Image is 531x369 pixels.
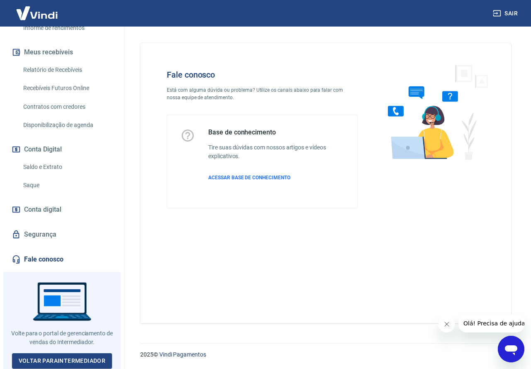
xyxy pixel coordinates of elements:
p: 2025 © [140,350,511,359]
h4: Fale conosco [167,70,358,80]
a: Segurança [10,225,114,244]
span: ACESSAR BASE DE CONHECIMENTO [208,175,290,181]
a: Contratos com credores [20,98,114,115]
span: Olá! Precisa de ajuda? [5,6,70,12]
a: Fale conosco [10,250,114,269]
a: ACESSAR BASE DE CONHECIMENTO [208,174,344,181]
iframe: Botão para abrir a janela de mensagens [498,336,524,362]
button: Meus recebíveis [10,43,114,61]
h6: Tire suas dúvidas com nossos artigos e vídeos explicativos. [208,143,344,161]
iframe: Mensagem da empresa [458,314,524,332]
a: Conta digital [10,200,114,219]
a: Recebíveis Futuros Online [20,80,114,97]
a: Saque [20,177,114,194]
img: Vindi [10,0,64,26]
iframe: Fechar mensagem [438,316,455,332]
a: Saldo e Extrato [20,159,114,176]
a: Disponibilização de agenda [20,117,114,134]
button: Conta Digital [10,140,114,159]
a: Relatório de Recebíveis [20,61,114,78]
p: Está com alguma dúvida ou problema? Utilize os canais abaixo para falar com nossa equipe de atend... [167,86,358,101]
a: Informe de rendimentos [20,20,114,37]
span: Conta digital [24,204,61,215]
button: Sair [491,6,521,21]
a: Voltar paraIntermediador [12,353,112,369]
a: Vindi Pagamentos [159,351,206,358]
h5: Base de conhecimento [208,128,344,137]
img: Fale conosco [371,56,497,167]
